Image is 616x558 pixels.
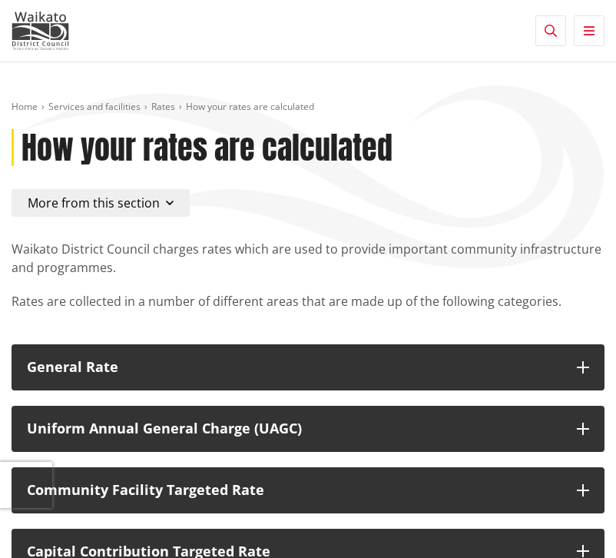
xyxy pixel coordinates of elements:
button: More from this section [12,189,190,217]
p: Rates are collected in a number of different areas that are made up of the following categories. [12,292,604,329]
div: General Rate [27,360,561,375]
nav: breadcrumb [12,101,604,114]
div: Community Facility Targeted Rate [27,483,561,498]
span: How your rates are calculated [186,100,314,113]
button: Uniform Annual General Charge (UAGC) [12,406,604,452]
h1: How your rates are calculated [22,129,392,166]
img: Waikato District Council - Te Kaunihera aa Takiwaa o Waikato [12,12,69,50]
a: Home [12,100,38,113]
button: General Rate [12,344,604,390]
div: Uniform Annual General Charge (UAGC) [27,421,561,437]
p: Waikato District Council charges rates which are used to provide important community infrastructu... [12,240,604,277]
span: More from this section [28,194,160,211]
button: Community Facility Targeted Rate [12,467,604,513]
a: Rates [151,100,175,113]
a: Services and facilities [48,100,141,113]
